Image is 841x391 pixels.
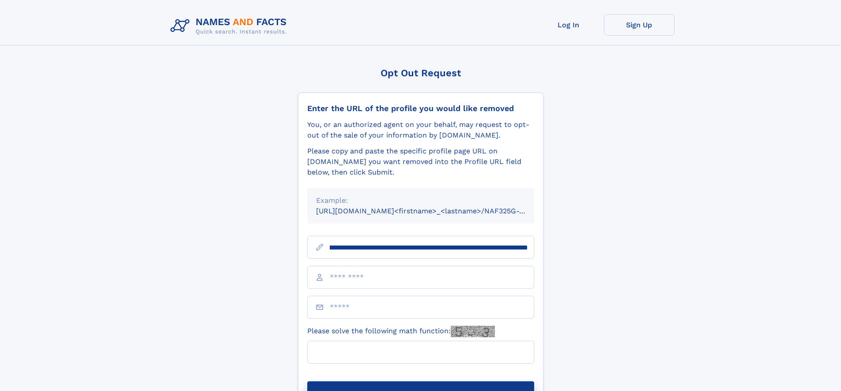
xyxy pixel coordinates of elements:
[316,195,525,206] div: Example:
[298,67,543,78] div: Opt Out Request
[167,14,294,38] img: Logo Names and Facts
[604,14,675,36] a: Sign Up
[533,14,604,36] a: Log In
[307,119,534,141] div: You, or an authorized agent on your behalf, may request to opt-out of the sale of your informatio...
[316,207,551,215] small: [URL][DOMAIN_NAME]<firstname>_<lastname>/NAF325G-xxxxxxxx
[307,146,534,178] div: Please copy and paste the specific profile page URL on [DOMAIN_NAME] you want removed into the Pr...
[307,104,534,113] div: Enter the URL of the profile you would like removed
[307,326,495,337] label: Please solve the following math function:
